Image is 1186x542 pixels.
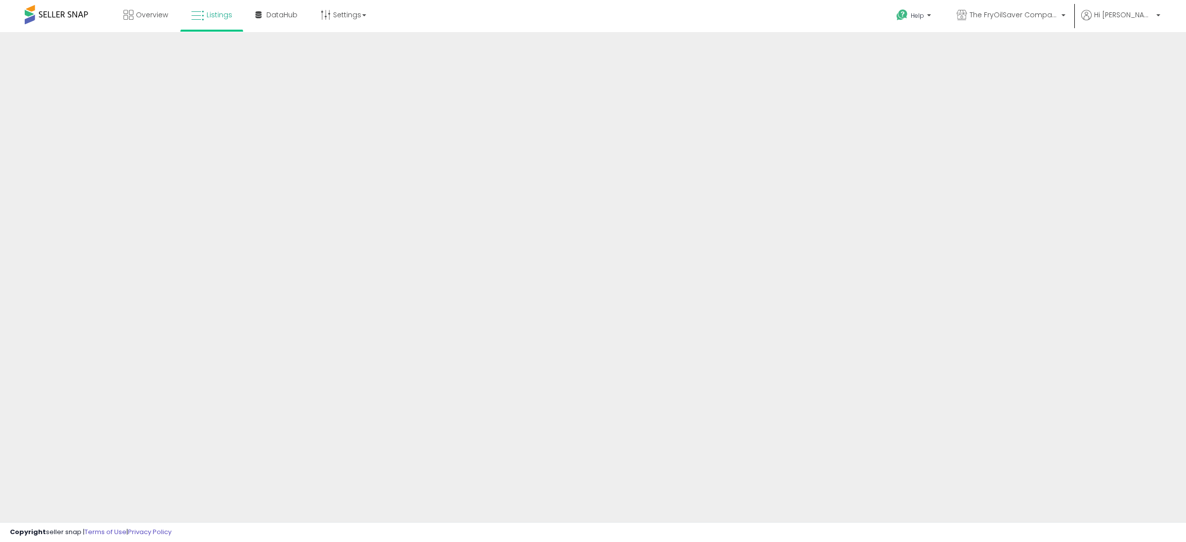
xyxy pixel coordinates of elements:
[896,9,908,21] i: Get Help
[136,10,168,20] span: Overview
[207,10,232,20] span: Listings
[911,11,924,20] span: Help
[970,10,1059,20] span: The FryOilSaver Company
[1081,10,1160,32] a: Hi [PERSON_NAME]
[1094,10,1153,20] span: Hi [PERSON_NAME]
[266,10,297,20] span: DataHub
[889,1,941,32] a: Help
